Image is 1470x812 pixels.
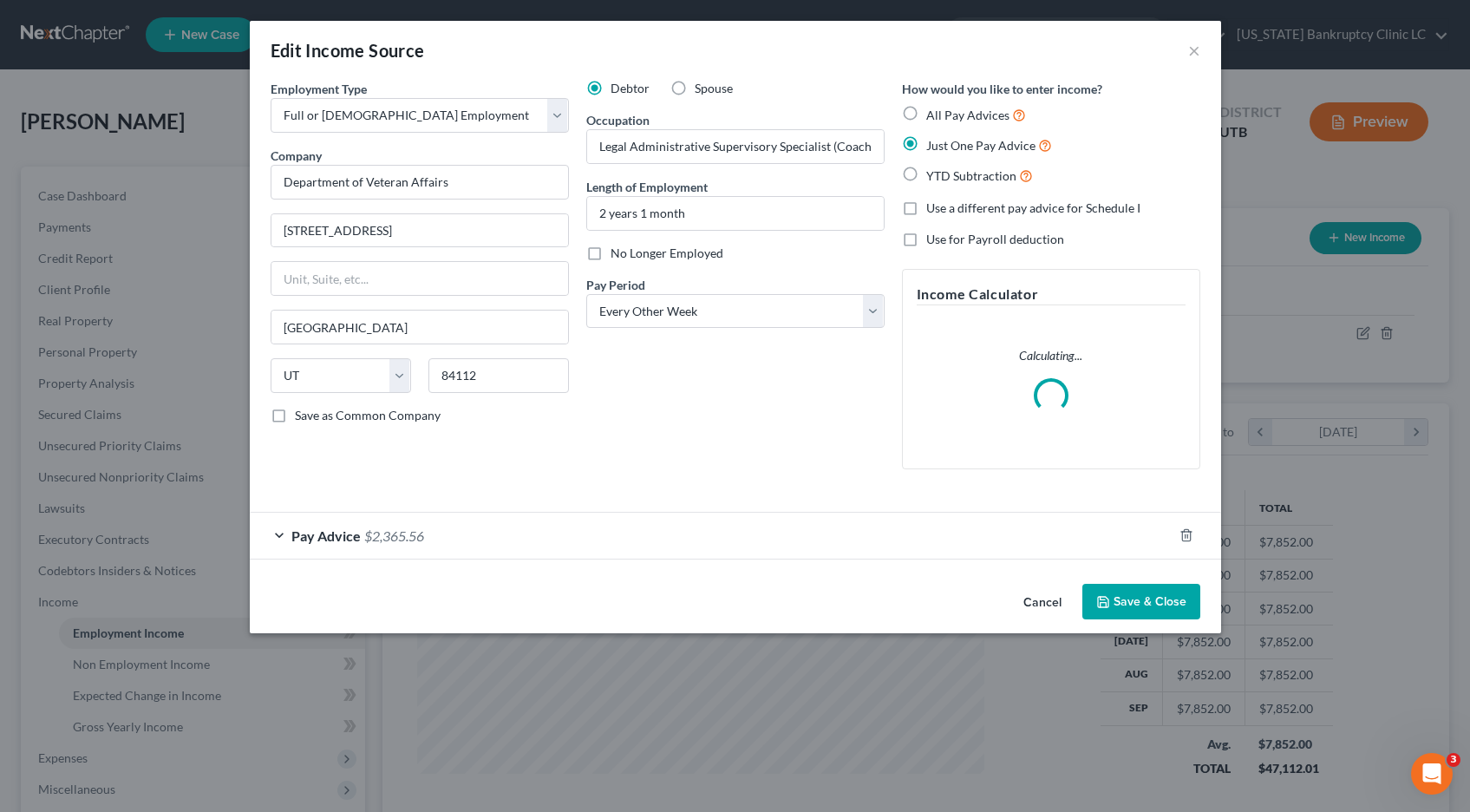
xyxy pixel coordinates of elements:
[611,246,723,260] span: No Longer Employed
[917,284,1186,305] h5: Income Calculator
[1447,753,1460,767] span: 3
[428,358,569,393] input: Enter zip...
[587,197,884,230] input: ex: 2 years
[271,38,425,62] div: Edit Income Source
[271,148,322,163] span: Company
[926,138,1036,153] span: Just One Pay Advice
[271,311,568,344] input: Enter city...
[1009,586,1075,620] button: Cancel
[295,408,441,422] span: Save as Common Company
[271,165,569,200] input: Search company by name...
[695,81,733,95] span: Spouse
[926,200,1140,215] span: Use a different pay advice for Schedule I
[926,232,1064,246] span: Use for Payroll deduction
[1411,753,1453,795] iframe: Intercom live chat
[1082,584,1200,620] button: Save & Close
[586,178,708,196] label: Length of Employment
[587,130,884,163] input: --
[271,82,367,96] span: Employment Type
[586,278,645,292] span: Pay Period
[364,527,424,544] span: $2,365.56
[271,262,568,295] input: Unit, Suite, etc...
[586,111,650,129] label: Occupation
[1188,40,1200,61] button: ×
[917,347,1186,364] p: Calculating...
[291,527,361,544] span: Pay Advice
[611,81,650,95] span: Debtor
[271,214,568,247] input: Enter address...
[902,80,1102,98] label: How would you like to enter income?
[926,168,1016,183] span: YTD Subtraction
[926,108,1009,122] span: All Pay Advices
